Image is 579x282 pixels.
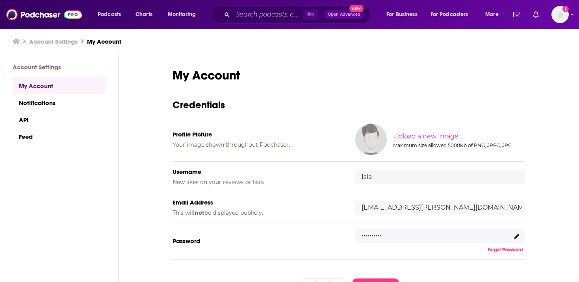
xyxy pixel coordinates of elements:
[551,6,569,23] button: Show profile menu
[173,68,525,83] h1: My Account
[173,199,343,206] h5: Email Address
[219,6,378,24] div: Search podcasts, credits, & more...
[355,201,525,214] input: email
[480,8,508,21] button: open menu
[195,209,204,216] b: not
[328,13,360,17] span: Open Advanced
[87,38,121,45] a: My Account
[349,5,364,12] span: New
[130,8,157,21] a: Charts
[530,8,542,21] a: Show notifications dropdown
[425,8,480,21] button: open menu
[135,9,152,20] span: Charts
[13,94,106,111] a: Notifications
[173,168,343,175] h5: Username
[362,227,381,239] p: ..........
[355,170,525,184] input: username
[381,8,427,21] button: open menu
[173,209,343,216] h5: This will be displayed publicly.
[173,131,343,138] h5: Profile Picture
[13,77,106,94] a: My Account
[393,142,524,148] div: Maximum size allowed 5000Kb of PNG, JPEG, JPG
[173,179,343,186] h5: New likes on your reviews or lists
[13,128,106,145] a: Feed
[233,8,303,21] input: Search podcasts, credits, & more...
[551,6,569,23] img: User Profile
[562,6,569,12] svg: Add a profile image
[98,9,121,20] span: Podcasts
[510,8,523,21] a: Show notifications dropdown
[173,141,343,148] h5: Your image shown throughout Podchaser.
[162,8,206,21] button: open menu
[168,9,196,20] span: Monitoring
[173,237,343,245] h5: Password
[551,6,569,23] span: Logged in as Isla
[13,63,106,71] h3: Account Settings
[29,38,78,45] a: Account Settings
[355,123,387,155] img: Your profile image
[386,9,418,20] span: For Business
[92,8,131,21] button: open menu
[485,9,499,20] span: More
[431,9,468,20] span: For Podcasters
[485,247,525,253] button: Forgot Password
[13,111,106,128] a: API
[324,10,364,19] button: Open AdvancedNew
[173,99,525,111] h3: Credentials
[303,9,318,20] span: ⌘ K
[6,7,82,22] img: Podchaser - Follow, Share and Rate Podcasts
